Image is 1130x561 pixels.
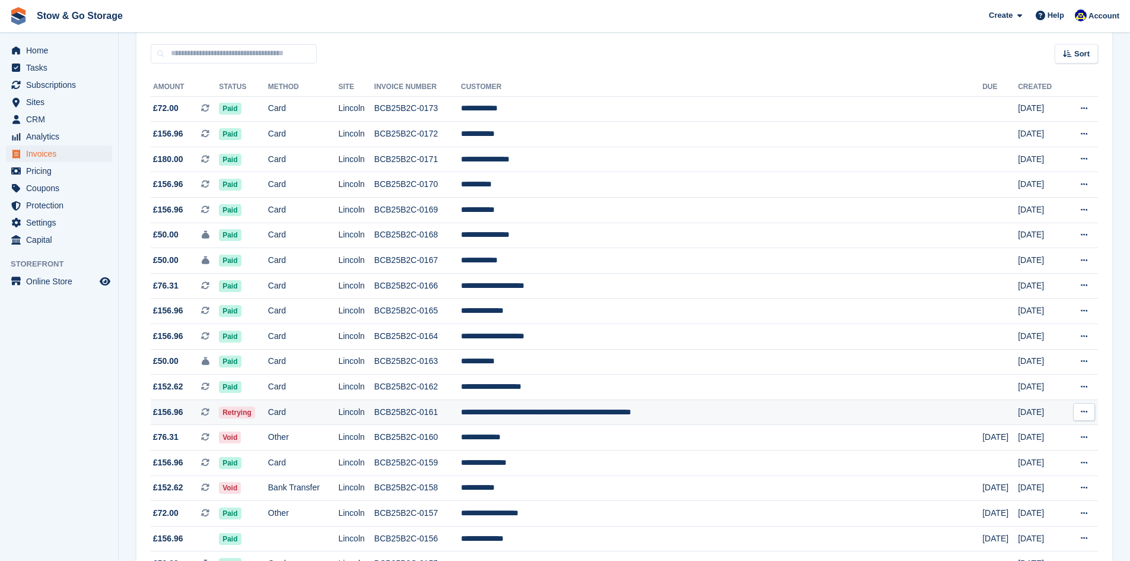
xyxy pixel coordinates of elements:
[374,476,461,501] td: BCB25B2C-0158
[374,223,461,248] td: BCB25B2C-0168
[6,59,112,76] a: menu
[338,501,374,527] td: Lincoln
[268,324,339,350] td: Card
[268,248,339,274] td: Card
[374,501,461,527] td: BCB25B2C-0157
[982,78,1018,97] th: Due
[6,163,112,179] a: menu
[982,425,1018,451] td: [DATE]
[153,254,179,267] span: £50.00
[153,204,183,216] span: £156.96
[268,451,339,476] td: Card
[219,482,241,494] span: Void
[9,7,27,25] img: stora-icon-8386f47178a22dfd0bd8f6a31ec36ba5ce8667c1dd55bd0f319d3a0aa187defe.svg
[153,457,183,469] span: £156.96
[153,153,183,166] span: £180.00
[1088,10,1119,22] span: Account
[374,324,461,350] td: BCB25B2C-0164
[6,180,112,196] a: menu
[374,526,461,552] td: BCB25B2C-0156
[153,355,179,367] span: £50.00
[219,103,241,115] span: Paid
[219,508,241,519] span: Paid
[338,400,374,425] td: Lincoln
[219,154,241,166] span: Paid
[1075,9,1087,21] img: Rob Good-Stephenson
[338,425,374,451] td: Lincoln
[374,78,461,97] th: Invoice Number
[268,198,339,223] td: Card
[268,476,339,501] td: Bank Transfer
[268,501,339,527] td: Other
[153,431,179,443] span: £76.31
[268,122,339,147] td: Card
[6,111,112,128] a: menu
[1018,172,1064,198] td: [DATE]
[1074,48,1090,60] span: Sort
[6,197,112,214] a: menu
[26,77,97,93] span: Subscriptions
[26,59,97,76] span: Tasks
[268,96,339,122] td: Card
[989,9,1013,21] span: Create
[219,255,241,267] span: Paid
[1018,451,1064,476] td: [DATE]
[338,375,374,400] td: Lincoln
[338,273,374,299] td: Lincoln
[6,214,112,231] a: menu
[6,128,112,145] a: menu
[268,299,339,324] td: Card
[1018,78,1064,97] th: Created
[1018,349,1064,375] td: [DATE]
[338,78,374,97] th: Site
[6,77,112,93] a: menu
[338,96,374,122] td: Lincoln
[982,501,1018,527] td: [DATE]
[1018,476,1064,501] td: [DATE]
[26,163,97,179] span: Pricing
[26,145,97,162] span: Invoices
[338,172,374,198] td: Lincoln
[268,273,339,299] td: Card
[6,42,112,59] a: menu
[219,78,268,97] th: Status
[153,533,183,545] span: £156.96
[268,400,339,425] td: Card
[6,94,112,110] a: menu
[1018,400,1064,425] td: [DATE]
[1018,223,1064,248] td: [DATE]
[374,198,461,223] td: BCB25B2C-0169
[219,432,241,443] span: Void
[1018,122,1064,147] td: [DATE]
[219,128,241,140] span: Paid
[1018,425,1064,451] td: [DATE]
[461,78,982,97] th: Customer
[219,457,241,469] span: Paid
[1018,273,1064,299] td: [DATE]
[6,145,112,162] a: menu
[1018,526,1064,552] td: [DATE]
[268,223,339,248] td: Card
[268,147,339,172] td: Card
[1018,375,1064,400] td: [DATE]
[219,331,241,343] span: Paid
[374,273,461,299] td: BCB25B2C-0166
[374,299,461,324] td: BCB25B2C-0165
[153,406,183,419] span: £156.96
[32,6,128,26] a: Stow & Go Storage
[26,232,97,248] span: Capital
[268,172,339,198] td: Card
[6,273,112,290] a: menu
[11,258,118,270] span: Storefront
[26,180,97,196] span: Coupons
[219,229,241,241] span: Paid
[338,324,374,350] td: Lincoln
[374,349,461,375] td: BCB25B2C-0163
[338,147,374,172] td: Lincoln
[153,280,179,292] span: £76.31
[374,147,461,172] td: BCB25B2C-0171
[338,451,374,476] td: Lincoln
[374,375,461,400] td: BCB25B2C-0162
[338,349,374,375] td: Lincoln
[153,330,183,343] span: £156.96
